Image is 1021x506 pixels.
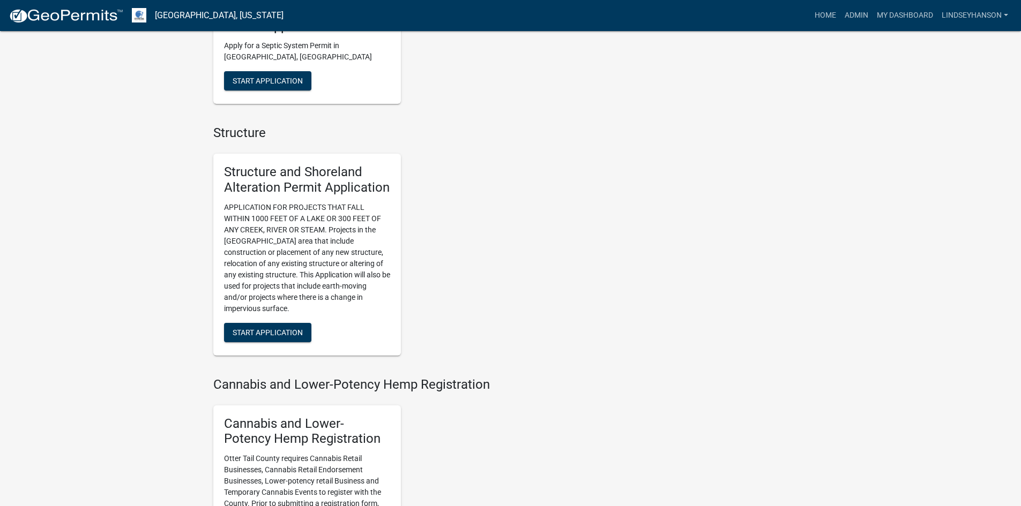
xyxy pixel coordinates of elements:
h4: Structure [213,125,605,141]
p: Apply for a Septic System Permit in [GEOGRAPHIC_DATA], [GEOGRAPHIC_DATA] [224,40,390,63]
p: APPLICATION FOR PROJECTS THAT FALL WITHIN 1000 FEET OF A LAKE OR 300 FEET OF ANY CREEK, RIVER OR ... [224,202,390,314]
h5: Structure and Shoreland Alteration Permit Application [224,164,390,195]
img: Otter Tail County, Minnesota [132,8,146,22]
h4: Cannabis and Lower-Potency Hemp Registration [213,377,605,392]
span: Start Application [233,328,303,336]
h5: Cannabis and Lower-Potency Hemp Registration [224,416,390,447]
span: Start Application [233,77,303,85]
button: Start Application [224,323,311,342]
button: Start Application [224,71,311,90]
a: [GEOGRAPHIC_DATA], [US_STATE] [155,6,284,25]
a: My Dashboard [873,5,937,26]
a: Lindseyhanson [937,5,1012,26]
a: Home [810,5,840,26]
a: Admin [840,5,873,26]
